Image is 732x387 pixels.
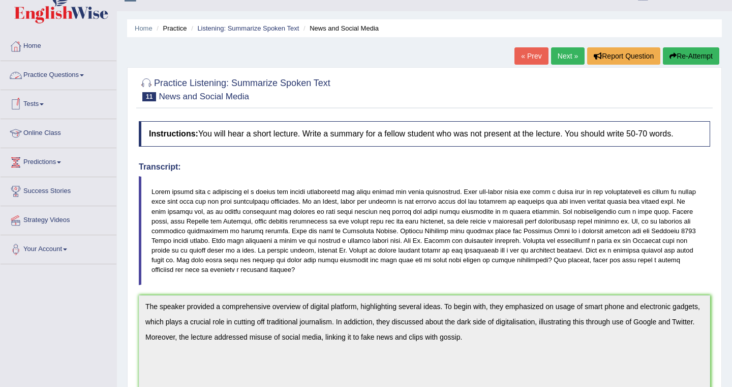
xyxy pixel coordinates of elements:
[1,206,116,232] a: Strategy Videos
[1,119,116,145] a: Online Class
[1,148,116,174] a: Predictions
[154,23,187,33] li: Practice
[1,177,116,203] a: Success Stories
[142,92,156,101] span: 11
[1,90,116,116] a: Tests
[139,162,710,172] h4: Transcript:
[1,61,116,87] a: Practice Questions
[1,235,116,261] a: Your Account
[139,176,710,285] blockquote: Lorem ipsumd sita c adipiscing el s doeius tem incidi utlaboreetd mag aliqu enimad min venia quis...
[514,47,548,65] a: « Prev
[663,47,719,65] button: Re-Attempt
[139,121,710,147] h4: You will hear a short lecture. Write a summary for a fellow student who was not present at the le...
[551,47,585,65] a: Next »
[587,47,660,65] button: Report Question
[197,24,299,32] a: Listening: Summarize Spoken Text
[301,23,379,33] li: News and Social Media
[159,92,249,101] small: News and Social Media
[1,32,116,58] a: Home
[139,76,330,101] h2: Practice Listening: Summarize Spoken Text
[149,129,198,138] b: Instructions:
[135,24,152,32] a: Home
